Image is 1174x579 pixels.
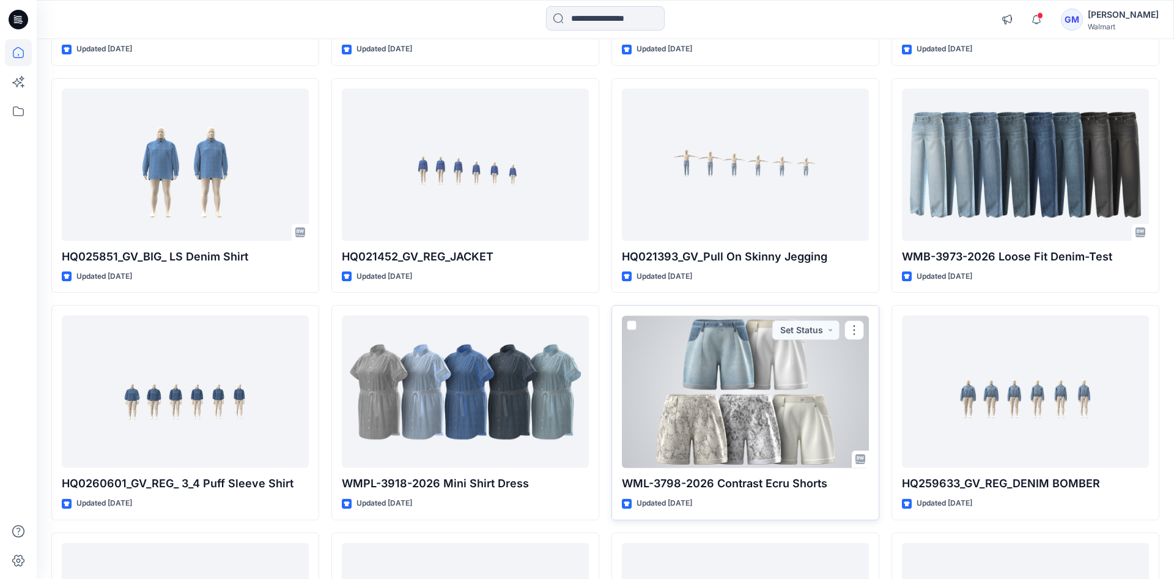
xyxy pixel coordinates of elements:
[76,43,132,56] p: Updated [DATE]
[917,43,972,56] p: Updated [DATE]
[356,497,412,510] p: Updated [DATE]
[622,475,869,492] p: WML-3798-2026 Contrast Ecru Shorts
[622,315,869,468] a: WML-3798-2026 Contrast Ecru Shorts
[1088,7,1159,22] div: [PERSON_NAME]
[342,248,589,265] p: HQ021452_GV_REG_JACKET
[902,315,1149,468] a: HQ259633_GV_REG_DENIM BOMBER
[622,89,869,241] a: HQ021393_GV_Pull On Skinny Jegging
[917,270,972,283] p: Updated [DATE]
[356,43,412,56] p: Updated [DATE]
[622,248,869,265] p: HQ021393_GV_Pull On Skinny Jegging
[342,89,589,241] a: HQ021452_GV_REG_JACKET
[62,475,309,492] p: HQ0260601_GV_REG_ 3_4 Puff Sleeve Shirt
[62,315,309,468] a: HQ0260601_GV_REG_ 3_4 Puff Sleeve Shirt
[902,89,1149,241] a: WMB-3973-2026 Loose Fit Denim-Test
[637,43,692,56] p: Updated [DATE]
[356,270,412,283] p: Updated [DATE]
[637,270,692,283] p: Updated [DATE]
[902,475,1149,492] p: HQ259633_GV_REG_DENIM BOMBER
[76,270,132,283] p: Updated [DATE]
[637,497,692,510] p: Updated [DATE]
[62,89,309,241] a: HQ025851_GV_BIG_ LS Denim Shirt
[902,248,1149,265] p: WMB-3973-2026 Loose Fit Denim-Test
[342,475,589,492] p: WMPL-3918-2026 Mini Shirt Dress
[62,248,309,265] p: HQ025851_GV_BIG_ LS Denim Shirt
[1088,22,1159,31] div: Walmart
[76,497,132,510] p: Updated [DATE]
[342,315,589,468] a: WMPL-3918-2026 Mini Shirt Dress
[917,497,972,510] p: Updated [DATE]
[1061,9,1083,31] div: GM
